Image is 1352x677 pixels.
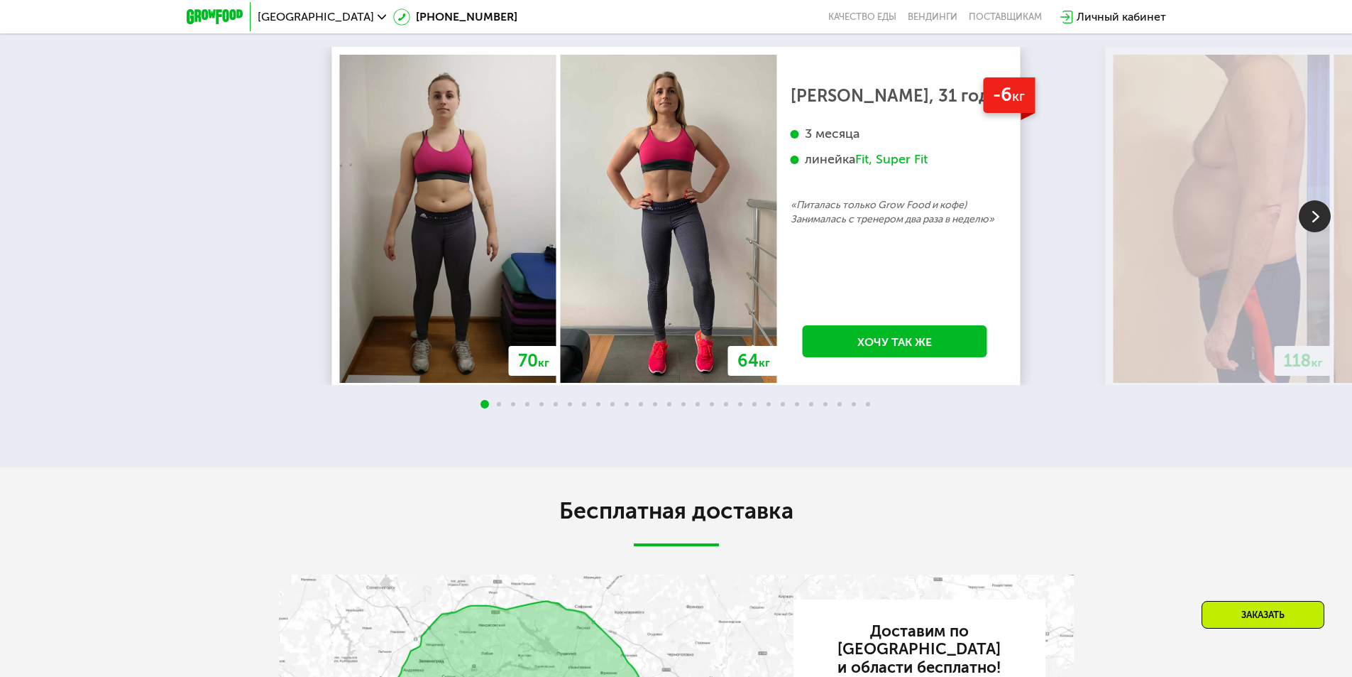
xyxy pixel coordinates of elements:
[983,77,1035,114] div: -6
[791,89,999,103] div: [PERSON_NAME], 31 год
[803,325,987,357] a: Хочу так же
[855,151,928,168] div: Fit, Super Fit
[791,198,999,227] p: «Питалась только Grow Food и кофе) Занималась с тренером два раза в неделю»
[1077,9,1166,26] div: Личный кабинет
[1275,346,1332,376] div: 118
[279,497,1074,525] h2: Бесплатная доставка
[1299,200,1331,232] img: Slide right
[908,11,957,23] a: Вендинги
[393,9,517,26] a: [PHONE_NUMBER]
[791,126,999,142] div: 3 месяца
[759,356,770,369] span: кг
[969,11,1042,23] div: поставщикам
[728,346,779,376] div: 64
[828,11,896,23] a: Качество еды
[1012,88,1025,104] span: кг
[1312,356,1323,369] span: кг
[509,346,559,376] div: 70
[258,11,374,23] span: [GEOGRAPHIC_DATA]
[1202,601,1324,629] div: Заказать
[791,151,999,168] div: линейка
[538,356,549,369] span: кг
